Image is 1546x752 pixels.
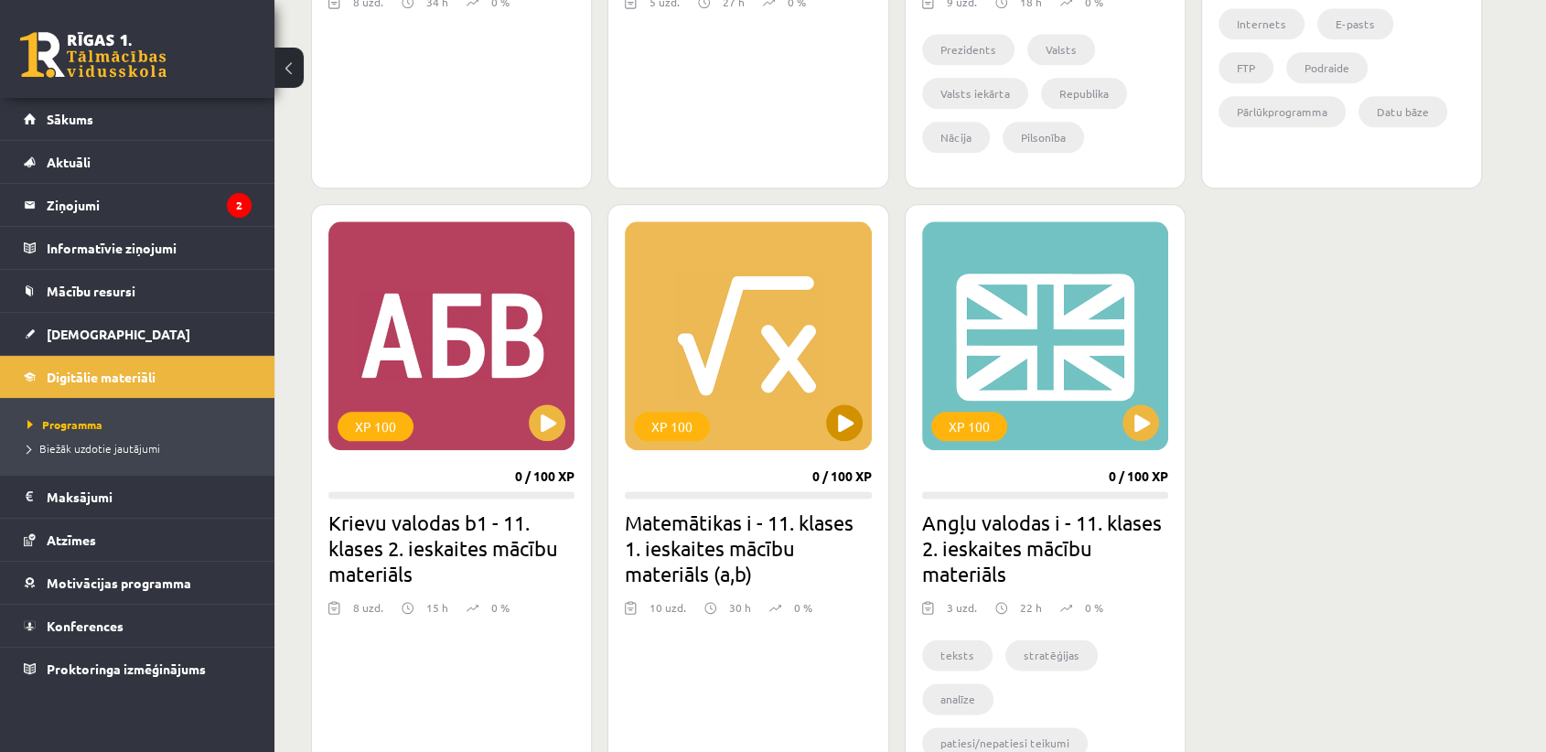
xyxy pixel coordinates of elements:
a: Aktuāli [24,141,252,183]
span: Motivācijas programma [47,575,191,591]
li: Pārlūkprogramma [1219,96,1346,127]
a: Atzīmes [24,519,252,561]
span: Biežāk uzdotie jautājumi [27,441,160,456]
a: Proktoringa izmēģinājums [24,648,252,690]
span: Atzīmes [47,532,96,548]
div: XP 100 [338,412,413,441]
p: 30 h [729,599,751,616]
li: Valsts iekārta [922,78,1028,109]
span: Aktuāli [47,154,91,170]
h2: Krievu valodas b1 - 11. klases 2. ieskaites mācību materiāls [328,510,574,586]
span: Sākums [47,111,93,127]
span: Digitālie materiāli [47,369,156,385]
a: Mācību resursi [24,270,252,312]
p: 0 % [794,599,812,616]
li: Podraide [1286,52,1368,83]
a: Motivācijas programma [24,562,252,604]
legend: Ziņojumi [47,184,252,226]
a: Digitālie materiāli [24,356,252,398]
legend: Informatīvie ziņojumi [47,227,252,269]
p: 0 % [491,599,510,616]
li: Nācija [922,122,990,153]
p: 22 h [1020,599,1042,616]
li: Pilsonība [1003,122,1084,153]
div: 10 uzd. [650,599,686,627]
a: Maksājumi [24,476,252,518]
a: Biežāk uzdotie jautājumi [27,440,256,457]
li: Prezidents [922,34,1015,65]
span: Programma [27,417,102,432]
li: Valsts [1027,34,1095,65]
a: Sākums [24,98,252,140]
li: stratēģijas [1005,639,1098,671]
a: Informatīvie ziņojumi [24,227,252,269]
li: teksts [922,639,993,671]
h2: Angļu valodas i - 11. klases 2. ieskaites mācību materiāls [922,510,1168,586]
li: E-pasts [1317,8,1393,39]
li: Republika [1041,78,1127,109]
h2: Matemātikas i - 11. klases 1. ieskaites mācību materiāls (a,b) [625,510,871,586]
div: 3 uzd. [947,599,977,627]
p: 0 % [1085,599,1103,616]
legend: Maksājumi [47,476,252,518]
a: Ziņojumi2 [24,184,252,226]
li: analīze [922,683,993,714]
a: Rīgas 1. Tālmācības vidusskola [20,32,166,78]
li: Internets [1219,8,1304,39]
div: XP 100 [931,412,1007,441]
a: [DEMOGRAPHIC_DATA] [24,313,252,355]
span: Konferences [47,618,123,634]
p: 15 h [426,599,448,616]
span: Mācību resursi [47,283,135,299]
div: 8 uzd. [353,599,383,627]
span: Proktoringa izmēģinājums [47,661,206,677]
a: Programma [27,416,256,433]
li: Datu bāze [1358,96,1447,127]
span: [DEMOGRAPHIC_DATA] [47,326,190,342]
div: XP 100 [634,412,710,441]
li: FTP [1219,52,1273,83]
a: Konferences [24,605,252,647]
i: 2 [227,193,252,218]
